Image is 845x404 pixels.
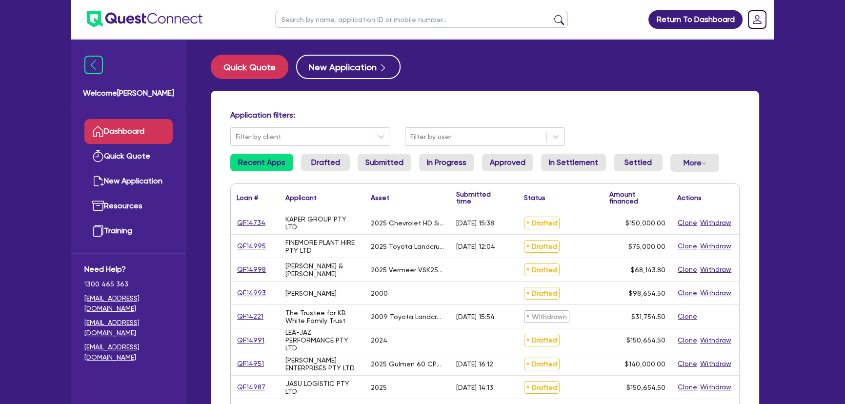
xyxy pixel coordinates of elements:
span: $68,143.80 [631,266,665,274]
span: Withdrawn [524,310,569,323]
div: Applicant [285,194,317,201]
a: Submitted [358,154,411,171]
div: 2009 Toyota Landcruiser [371,313,444,321]
button: Withdraw [700,358,732,369]
div: The Trustee for KB White Family Trust [285,309,359,324]
a: [EMAIL_ADDRESS][DOMAIN_NAME] [84,293,173,314]
input: Search by name, application ID or mobile number... [275,11,568,28]
span: Drafted [524,240,560,253]
div: LEA-JAZ PERFORMANCE PTY LTD [285,328,359,352]
a: Training [84,219,173,243]
div: [DATE] 15:54 [456,313,495,321]
a: QF14951 [237,358,264,369]
a: New Application [84,169,173,194]
div: JASU LOGISTIC PTY LTD [285,380,359,395]
span: $150,000.00 [625,219,665,227]
a: QF14734 [237,217,266,228]
div: [PERSON_NAME] [285,289,337,297]
div: Actions [677,194,702,201]
div: Loan # [237,194,258,201]
span: $31,754.50 [631,313,665,321]
div: 2000 [371,289,388,297]
img: training [92,225,104,237]
a: Return To Dashboard [648,10,743,29]
a: In Settlement [541,154,606,171]
button: Clone [677,217,698,228]
a: Recent Apps [230,154,293,171]
span: Drafted [524,358,560,370]
div: 2025 Toyota Landcrusier [371,242,444,250]
a: Drafted [301,154,350,171]
a: Approved [482,154,533,171]
span: $150,654.50 [626,384,665,391]
a: QF14987 [237,382,266,393]
button: Withdraw [700,264,732,275]
span: $140,000.00 [625,360,665,368]
div: 2025 Chevrolet HD Silverado [371,219,444,227]
div: Asset [371,194,389,201]
button: Clone [677,264,698,275]
button: Withdraw [700,287,732,299]
div: 2025 Gulmen 60 CPM Cup Machine [371,360,444,368]
a: [EMAIL_ADDRESS][DOMAIN_NAME] [84,318,173,338]
button: Withdraw [700,382,732,393]
span: Welcome [PERSON_NAME] [83,87,174,99]
div: 2025 Vermeer VSK25-100G [371,266,444,274]
div: Submitted time [456,191,503,204]
div: [DATE] 12:04 [456,242,495,250]
a: Quick Quote [211,55,296,79]
div: [DATE] 14:13 [456,384,493,391]
span: Drafted [524,381,560,394]
div: [PERSON_NAME] ENTERPRISES PTY LTD [285,356,359,372]
span: Drafted [524,263,560,276]
div: KAPER GROUP PTY LTD [285,215,359,231]
span: $75,000.00 [628,242,665,250]
a: QF14221 [237,311,264,322]
span: Drafted [524,334,560,346]
span: $98,654.50 [629,289,665,297]
button: Withdraw [700,217,732,228]
button: Clone [677,241,698,252]
div: [DATE] 15:38 [456,219,494,227]
a: QF14998 [237,264,266,275]
div: 2025 [371,384,387,391]
a: In Progress [419,154,474,171]
button: New Application [296,55,401,79]
a: QF14991 [237,335,265,346]
button: Clone [677,287,698,299]
div: FINEMORE PLANT HIRE PTY LTD [285,239,359,254]
a: Resources [84,194,173,219]
img: new-application [92,175,104,187]
div: [DATE] 16:12 [456,360,493,368]
img: resources [92,200,104,212]
div: Status [524,194,545,201]
a: [EMAIL_ADDRESS][DOMAIN_NAME] [84,342,173,363]
span: Need Help? [84,263,173,275]
a: QF14993 [237,287,266,299]
button: Dropdown toggle [670,154,719,172]
img: quick-quote [92,150,104,162]
span: $150,654.50 [626,336,665,344]
button: Withdraw [700,241,732,252]
span: Drafted [524,287,560,300]
div: 2024 [371,336,387,344]
button: Withdraw [700,335,732,346]
button: Clone [677,335,698,346]
button: Clone [677,358,698,369]
span: Drafted [524,217,560,229]
button: Clone [677,382,698,393]
div: [PERSON_NAME] & [PERSON_NAME] [285,262,359,278]
a: Settled [614,154,663,171]
button: Quick Quote [211,55,288,79]
a: Dropdown toggle [744,7,770,32]
button: Clone [677,311,698,322]
div: Amount financed [609,191,665,204]
a: Dashboard [84,119,173,144]
img: icon-menu-close [84,56,103,74]
img: quest-connect-logo-blue [87,11,202,27]
span: 1300 465 363 [84,279,173,289]
a: QF14995 [237,241,266,252]
a: Quick Quote [84,144,173,169]
h4: Application filters: [230,110,740,120]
